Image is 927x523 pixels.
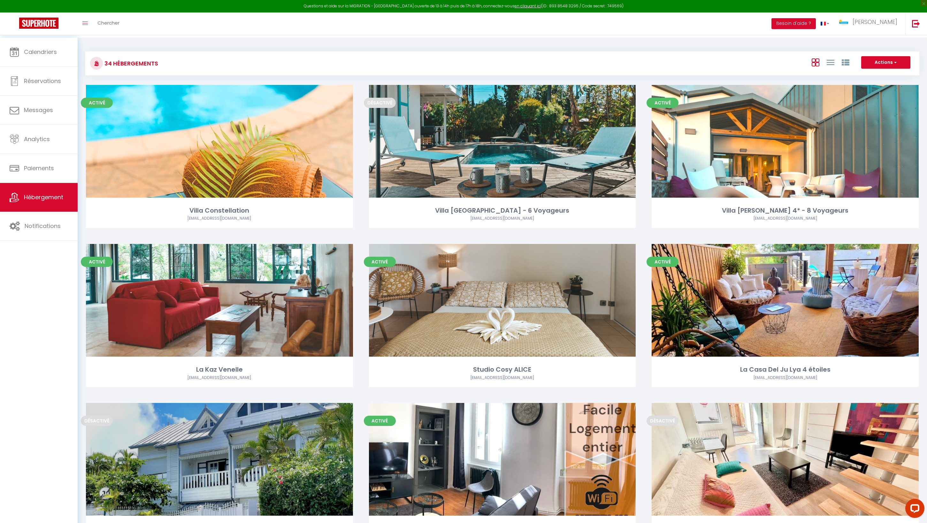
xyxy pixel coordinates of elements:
span: [PERSON_NAME] [853,18,897,26]
span: Désactivé [364,98,396,108]
span: Désactivé [81,416,113,426]
span: Activé [81,257,113,267]
span: Activé [364,257,396,267]
a: Editer [483,294,521,307]
span: Chercher [97,19,119,26]
div: Airbnb [652,375,919,381]
div: La Kaz Venelle [86,365,353,375]
span: Activé [647,257,678,267]
button: Besoin d'aide ? [771,18,816,29]
a: Editer [766,135,804,148]
a: Editer [200,135,239,148]
a: Chercher [93,12,124,35]
span: Paiements [24,164,54,172]
span: Réservations [24,77,61,85]
a: Vue en Liste [827,57,834,67]
a: Editer [766,294,804,307]
a: Editer [200,453,239,466]
div: Airbnb [652,216,919,222]
span: Hébergement [24,193,63,201]
span: Analytics [24,135,50,143]
img: logout [912,19,920,27]
a: en cliquant ici [515,3,541,9]
a: Editer [766,453,804,466]
span: Désactivé [647,416,678,426]
div: Airbnb [86,216,353,222]
span: Messages [24,106,53,114]
div: Airbnb [369,216,636,222]
a: Vue en Box [812,57,819,67]
div: Villa [PERSON_NAME] 4* - 8 Voyageurs [652,206,919,216]
span: Activé [647,98,678,108]
div: Villa [GEOGRAPHIC_DATA] - 6 Voyageurs [369,206,636,216]
a: Vue par Groupe [842,57,849,67]
div: Studio Cosy ALICE [369,365,636,375]
a: Editer [200,294,239,307]
a: ... [PERSON_NAME] [834,12,905,35]
span: Notifications [25,222,61,230]
div: Airbnb [86,375,353,381]
a: Editer [483,453,521,466]
span: Activé [81,98,113,108]
div: La Casa Del Ju Lya 4 étoiles [652,365,919,375]
iframe: LiveChat chat widget [900,496,927,523]
img: ... [839,19,848,25]
img: Super Booking [19,18,58,29]
span: Activé [364,416,396,426]
h3: 34 Hébergements [103,56,158,71]
div: Airbnb [369,375,636,381]
button: Actions [861,56,910,69]
a: Editer [483,135,521,148]
div: Villa Constellation [86,206,353,216]
span: Calendriers [24,48,57,56]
